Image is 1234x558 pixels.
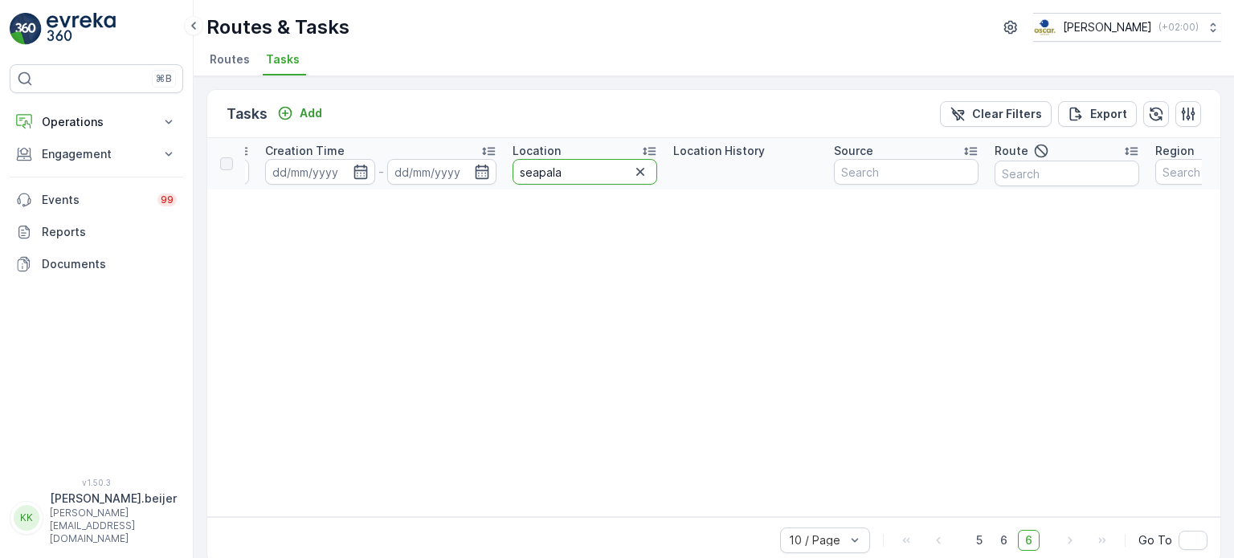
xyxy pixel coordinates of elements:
[1058,101,1137,127] button: Export
[10,216,183,248] a: Reports
[161,193,174,206] p: 99
[271,104,329,123] button: Add
[227,103,268,125] p: Tasks
[387,159,497,185] input: dd/mm/yyyy
[995,161,1139,186] input: Search
[156,72,172,85] p: ⌘B
[10,184,183,216] a: Events99
[834,159,979,185] input: Search
[42,224,177,240] p: Reports
[206,14,349,40] p: Routes & Tasks
[42,146,151,162] p: Engagement
[300,105,322,121] p: Add
[834,143,873,159] p: Source
[10,13,42,45] img: logo
[10,248,183,280] a: Documents
[42,114,151,130] p: Operations
[1158,21,1199,34] p: ( +02:00 )
[50,507,177,545] p: [PERSON_NAME][EMAIL_ADDRESS][DOMAIN_NAME]
[42,192,148,208] p: Events
[10,478,183,487] span: v 1.50.3
[972,106,1042,122] p: Clear Filters
[513,159,657,185] input: Search
[969,530,990,551] span: 5
[1018,530,1040,551] span: 6
[1033,13,1221,42] button: [PERSON_NAME](+02:00)
[265,159,375,185] input: dd/mm/yyyy
[940,101,1052,127] button: Clear Filters
[1090,106,1127,122] p: Export
[995,143,1028,159] p: Route
[10,138,183,170] button: Engagement
[10,106,183,138] button: Operations
[673,143,765,159] p: Location History
[1033,18,1056,36] img: basis-logo_rgb2x.png
[14,505,39,531] div: KK
[42,256,177,272] p: Documents
[50,491,177,507] p: [PERSON_NAME].beijer
[993,530,1015,551] span: 6
[266,51,300,67] span: Tasks
[210,51,250,67] span: Routes
[1138,532,1172,548] span: Go To
[10,491,183,545] button: KK[PERSON_NAME].beijer[PERSON_NAME][EMAIL_ADDRESS][DOMAIN_NAME]
[47,13,116,45] img: logo_light-DOdMpM7g.png
[1063,19,1152,35] p: [PERSON_NAME]
[378,162,384,181] p: -
[1155,143,1194,159] p: Region
[513,143,561,159] p: Location
[265,143,345,159] p: Creation Time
